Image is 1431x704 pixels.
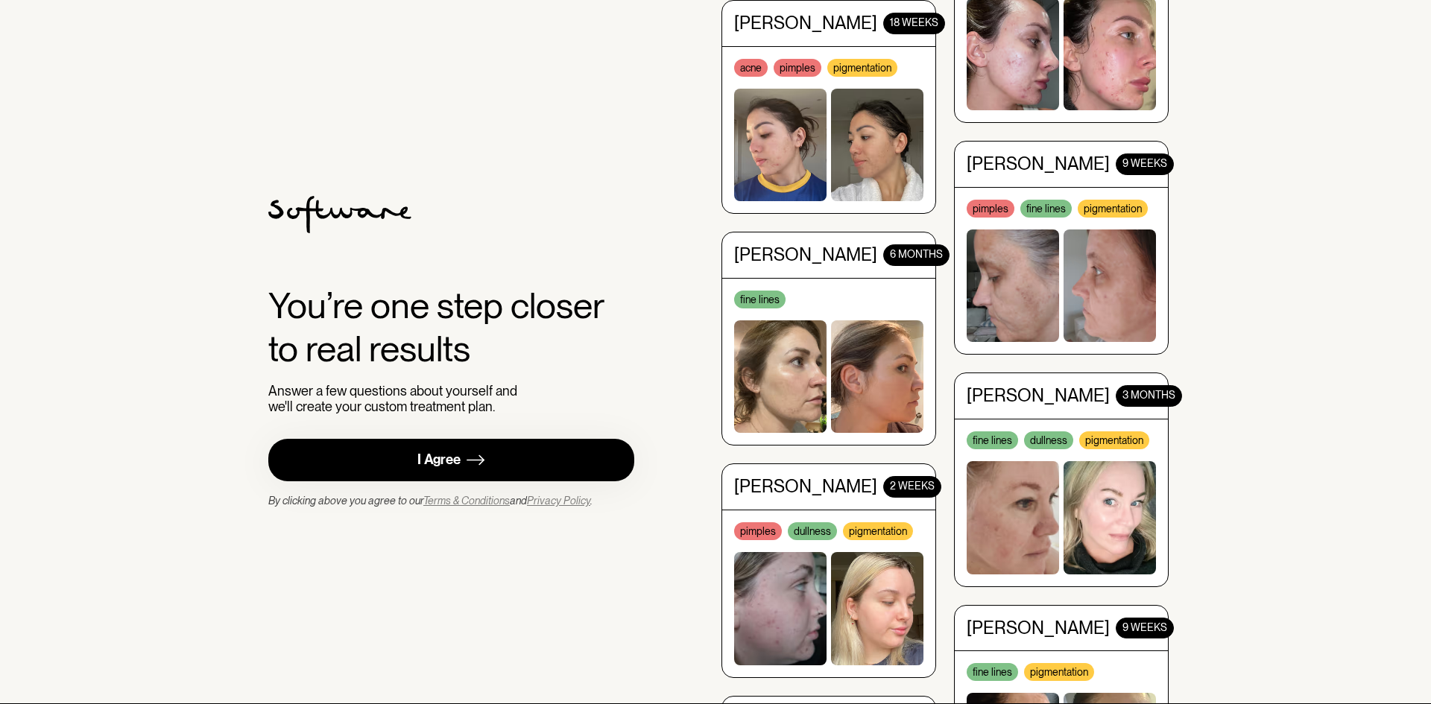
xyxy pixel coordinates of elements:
div: Answer a few questions about yourself and we'll create your custom treatment plan. [268,383,524,415]
div: 9 WEEKS [1116,606,1174,627]
div: fine lines [967,652,1018,670]
div: pimples [967,188,1014,206]
div: [PERSON_NAME] [967,374,1110,396]
div: pimples [734,511,782,529]
div: [PERSON_NAME] [967,142,1110,164]
div: dullness [1024,420,1073,438]
div: You’re one step closer to real results [268,285,634,370]
div: pigmentation [843,511,913,529]
div: pimples [774,48,821,66]
div: [PERSON_NAME] [734,233,877,255]
div: acne [734,48,768,66]
div: fine lines [734,279,786,297]
div: 18 WEEKS [883,1,945,23]
div: pigmentation [1078,188,1148,206]
div: I Agree [417,451,461,469]
div: 3 MONTHS [1116,374,1182,396]
div: By clicking above you agree to our and . [268,493,593,508]
div: 9 WEEKS [1116,142,1174,164]
div: fine lines [967,420,1018,438]
div: dullness [788,511,837,529]
div: fine lines [1020,188,1072,206]
a: Privacy Policy [527,495,590,507]
a: Terms & Conditions [423,495,510,507]
div: [PERSON_NAME] [734,1,877,23]
div: [PERSON_NAME] [734,465,877,486]
div: pigmentation [1024,652,1094,670]
div: pigmentation [1079,420,1149,438]
a: I Agree [268,439,634,481]
div: pigmentation [827,48,897,66]
div: 2 WEEKS [883,465,941,486]
div: 6 months [883,233,950,255]
div: [PERSON_NAME] [967,606,1110,627]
